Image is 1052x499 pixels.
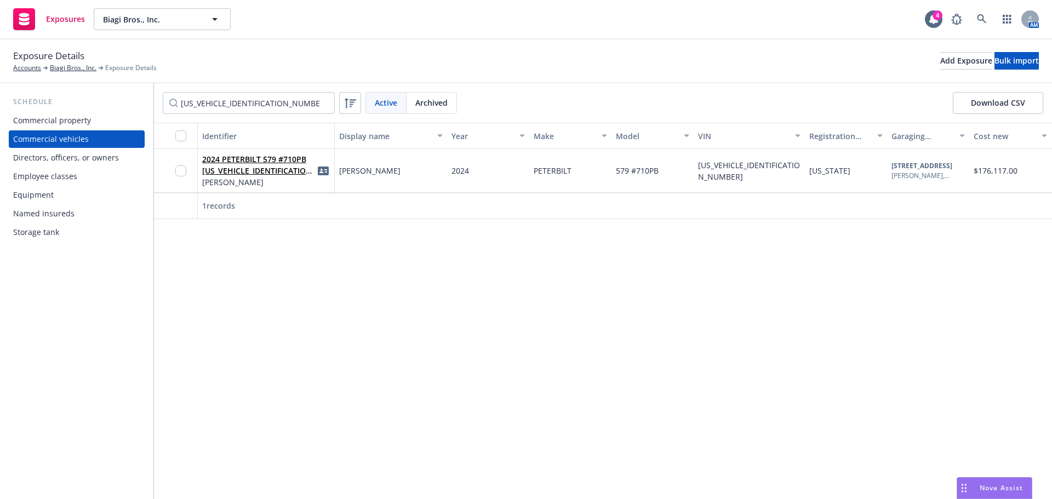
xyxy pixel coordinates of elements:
[46,15,85,24] span: Exposures
[940,52,992,70] button: Add Exposure
[202,176,317,188] span: [PERSON_NAME]
[13,168,77,185] div: Employee classes
[9,223,145,241] a: Storage tank
[694,123,805,149] button: VIN
[175,130,186,141] input: Select all
[891,171,965,181] div: [PERSON_NAME] , [GEOGRAPHIC_DATA] , 75141
[805,123,887,149] button: Registration state
[163,92,335,114] input: Filter by keyword...
[335,123,447,149] button: Display name
[105,63,157,73] span: Exposure Details
[202,154,315,187] a: 2024 PETERBILT 579 #710PB [US_VEHICLE_IDENTIFICATION_NUMBER]
[202,200,235,211] span: 1 records
[9,96,145,107] div: Schedule
[980,483,1023,492] span: Nova Assist
[175,165,186,176] input: Toggle Row Selected
[616,130,677,142] div: Model
[13,149,119,167] div: Directors, officers, or owners
[94,8,231,30] button: Biagi Bros., Inc.
[13,205,75,222] div: Named insureds
[9,168,145,185] a: Employee classes
[13,223,59,241] div: Storage tank
[198,123,335,149] button: Identifier
[339,130,431,142] div: Display name
[339,165,401,176] span: [PERSON_NAME]
[887,123,969,149] button: Garaging address
[946,8,968,30] a: Report a Bug
[933,10,942,20] div: 4
[451,165,469,176] span: 2024
[13,112,91,129] div: Commercial property
[996,8,1018,30] a: Switch app
[891,130,953,142] div: Garaging address
[451,130,513,142] div: Year
[202,130,330,142] div: Identifier
[974,165,1017,176] span: $176,117.00
[202,153,317,176] span: 2024 PETERBILT 579 #710PB [US_VEHICLE_IDENTIFICATION_NUMBER]
[9,112,145,129] a: Commercial property
[971,8,993,30] a: Search
[611,123,694,149] button: Model
[957,477,1032,499] button: Nova Assist
[13,49,84,63] span: Exposure Details
[447,123,529,149] button: Year
[317,164,330,177] a: idCard
[9,4,89,35] a: Exposures
[9,149,145,167] a: Directors, officers, or owners
[534,130,595,142] div: Make
[994,53,1039,69] div: Bulk import
[957,478,971,498] div: Drag to move
[940,53,992,69] div: Add Exposure
[809,130,871,142] div: Registration state
[529,123,611,149] button: Make
[50,63,96,73] a: Biagi Bros., Inc.
[698,130,788,142] div: VIN
[375,97,397,108] span: Active
[534,165,571,176] span: PETERBILT
[974,130,1035,142] div: Cost new
[698,160,800,182] span: [US_VEHICLE_IDENTIFICATION_NUMBER]
[9,130,145,148] a: Commercial vehicles
[616,165,659,176] span: 579 #710PB
[953,92,1043,114] button: Download CSV
[969,123,1051,149] button: Cost new
[891,161,952,170] b: [STREET_ADDRESS]
[13,186,54,204] div: Equipment
[809,165,850,176] span: [US_STATE]
[13,63,41,73] a: Accounts
[415,97,448,108] span: Archived
[103,14,198,25] span: Biagi Bros., Inc.
[9,186,145,204] a: Equipment
[994,52,1039,70] button: Bulk import
[9,205,145,222] a: Named insureds
[13,130,89,148] div: Commercial vehicles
